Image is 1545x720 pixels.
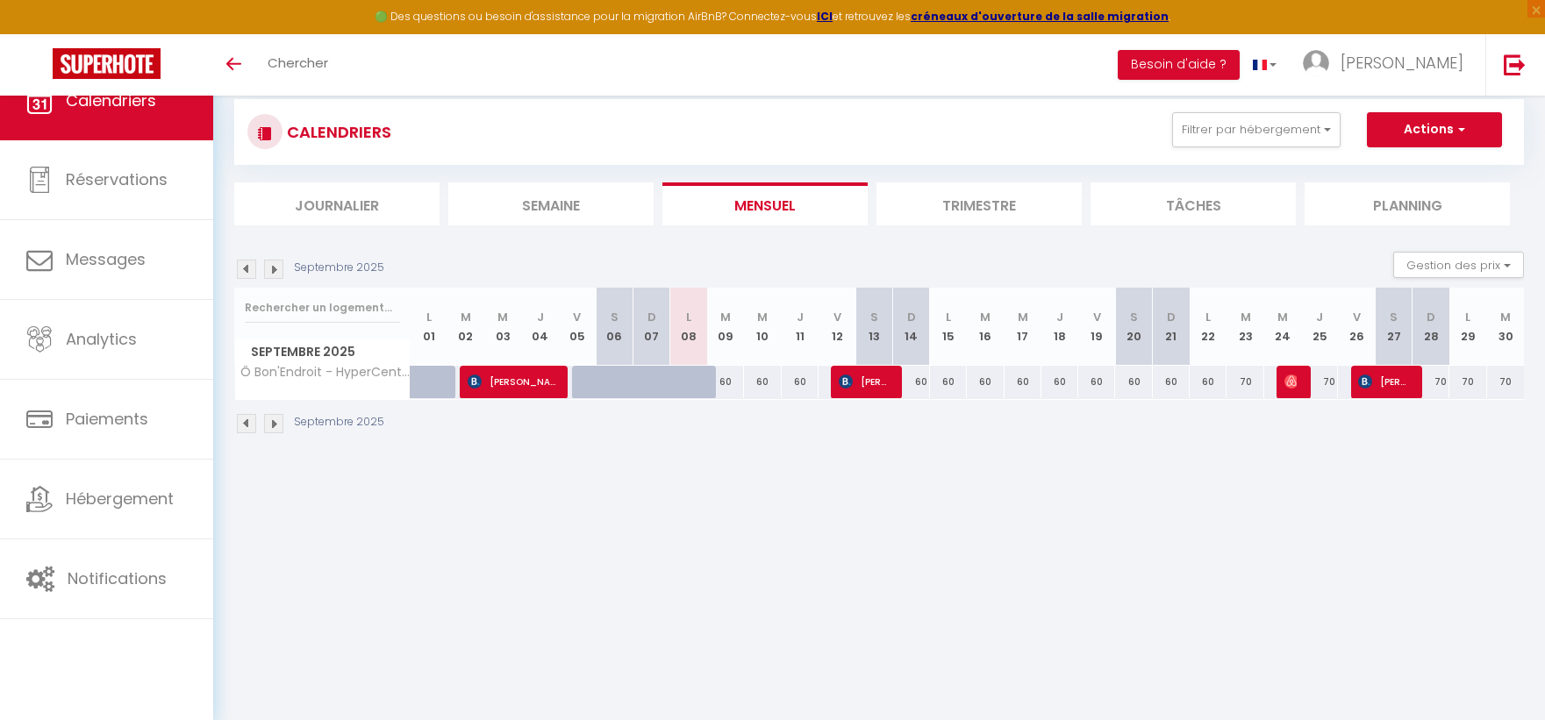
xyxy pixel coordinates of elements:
th: 11 [782,288,819,366]
abbr: L [946,309,951,325]
th: 02 [447,288,484,366]
abbr: J [797,309,804,325]
th: 03 [484,288,521,366]
span: Notifications [68,567,167,589]
input: Rechercher un logement... [245,292,400,324]
th: 12 [819,288,855,366]
abbr: L [1465,309,1470,325]
abbr: J [537,309,544,325]
abbr: V [1353,309,1361,325]
th: 14 [893,288,930,366]
a: ICI [817,9,833,24]
span: Calendriers [66,89,156,111]
span: Paiements [66,408,148,430]
th: 06 [596,288,633,366]
th: 29 [1449,288,1486,366]
abbr: M [1018,309,1028,325]
abbr: L [426,309,432,325]
th: 21 [1153,288,1190,366]
img: ... [1303,50,1329,76]
div: 70 [1449,366,1486,398]
th: 04 [521,288,558,366]
abbr: D [1167,309,1176,325]
span: Hébergement [66,488,174,510]
th: 01 [411,288,447,366]
button: Besoin d'aide ? [1118,50,1240,80]
abbr: S [870,309,878,325]
abbr: D [647,309,656,325]
abbr: M [1241,309,1251,325]
abbr: S [1130,309,1138,325]
li: Mensuel [662,182,868,225]
li: Semaine [448,182,654,225]
button: Gestion des prix [1393,252,1524,278]
span: Septembre 2025 [235,339,410,365]
th: 10 [744,288,781,366]
span: Réservations [66,168,168,190]
div: 70 [1227,366,1263,398]
div: 70 [1413,366,1449,398]
th: 30 [1487,288,1524,366]
th: 15 [930,288,967,366]
li: Planning [1305,182,1510,225]
h3: CALENDRIERS [283,112,391,152]
th: 26 [1338,288,1375,366]
img: logout [1504,53,1526,75]
div: 60 [893,366,930,398]
abbr: M [1500,309,1511,325]
th: 28 [1413,288,1449,366]
div: 60 [1190,366,1227,398]
p: Septembre 2025 [294,414,384,431]
abbr: D [907,309,916,325]
li: Tâches [1091,182,1296,225]
div: 60 [1005,366,1041,398]
span: Ô Bon'Endroit - HyperCentre - Wi-Fi [238,366,413,379]
th: 16 [967,288,1004,366]
li: Trimestre [876,182,1082,225]
li: Journalier [234,182,440,225]
th: 20 [1115,288,1152,366]
span: [PERSON_NAME] [468,365,555,398]
th: 19 [1078,288,1115,366]
a: Chercher [254,34,341,96]
th: 08 [670,288,707,366]
th: 05 [559,288,596,366]
abbr: S [1390,309,1398,325]
div: 60 [1041,366,1078,398]
div: 60 [1115,366,1152,398]
div: 70 [1487,366,1524,398]
abbr: S [611,309,619,325]
div: 60 [967,366,1004,398]
div: 70 [1301,366,1338,398]
abbr: V [1093,309,1101,325]
span: [PERSON_NAME] [839,365,889,398]
abbr: V [833,309,841,325]
th: 17 [1005,288,1041,366]
span: Chercher [268,53,328,72]
th: 13 [855,288,892,366]
abbr: J [1316,309,1323,325]
span: [PERSON_NAME] [1284,365,1297,398]
span: [PERSON_NAME] [1341,52,1463,74]
th: 22 [1190,288,1227,366]
abbr: L [1205,309,1211,325]
div: 60 [744,366,781,398]
abbr: L [686,309,691,325]
div: 60 [1153,366,1190,398]
button: Actions [1367,112,1502,147]
th: 23 [1227,288,1263,366]
th: 27 [1376,288,1413,366]
abbr: M [980,309,991,325]
button: Filtrer par hébergement [1172,112,1341,147]
th: 18 [1041,288,1078,366]
th: 24 [1264,288,1301,366]
abbr: M [757,309,768,325]
abbr: M [497,309,508,325]
div: 60 [707,366,744,398]
div: 60 [1078,366,1115,398]
abbr: M [720,309,731,325]
th: 09 [707,288,744,366]
a: créneaux d'ouverture de la salle migration [911,9,1169,24]
abbr: J [1056,309,1063,325]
